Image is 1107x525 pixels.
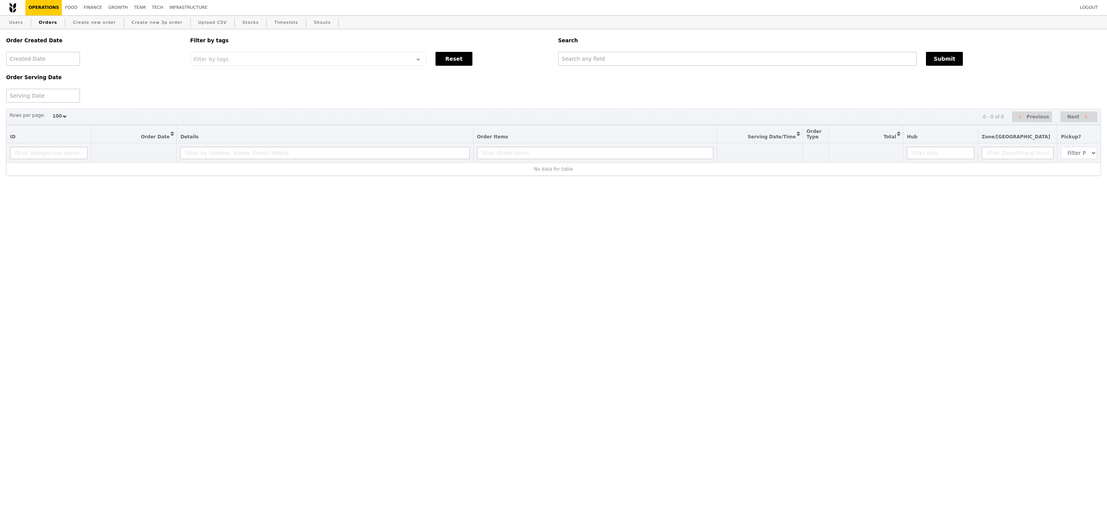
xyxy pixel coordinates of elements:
button: Previous [1012,111,1052,123]
a: Orders [36,16,60,30]
h5: Order Created Date [6,38,181,43]
span: Order Type [806,129,821,140]
button: Next [1060,111,1097,123]
a: Shouts [311,16,334,30]
div: 0 - 0 of 0 [983,114,1004,120]
label: Rows per page: [10,111,45,119]
span: Order Items [477,134,508,140]
input: Filter Order Items [477,147,713,159]
span: Previous [1027,112,1049,121]
div: No data for table [10,166,1097,172]
input: Serving Date [6,89,80,103]
span: Details [180,134,198,140]
span: Zone/[GEOGRAPHIC_DATA] [982,134,1050,140]
input: Filter by Address, Name, Email, Mobile [180,147,470,159]
span: Filter by tags [194,55,229,62]
h5: Search [558,38,1101,43]
a: Create new order [70,16,119,30]
img: Grain logo [9,3,16,13]
input: Search any field [558,52,917,66]
span: ID [10,134,15,140]
span: Next [1067,112,1079,121]
a: Timeslots [271,16,301,30]
button: Submit [926,52,963,66]
a: Create new 3p order [129,16,186,30]
button: Reset [435,52,472,66]
span: Hub [907,134,917,140]
span: Pickup? [1061,134,1081,140]
input: Created Date [6,52,80,66]
input: Filter Hub [907,147,974,159]
input: Filter Zone/Pickup Point [982,147,1054,159]
input: ID or Salesperson name [10,147,88,159]
a: Upload CSV [195,16,230,30]
a: Users [6,16,26,30]
a: Stocks [239,16,262,30]
h5: Order Serving Date [6,75,181,80]
h5: Filter by tags [190,38,549,43]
